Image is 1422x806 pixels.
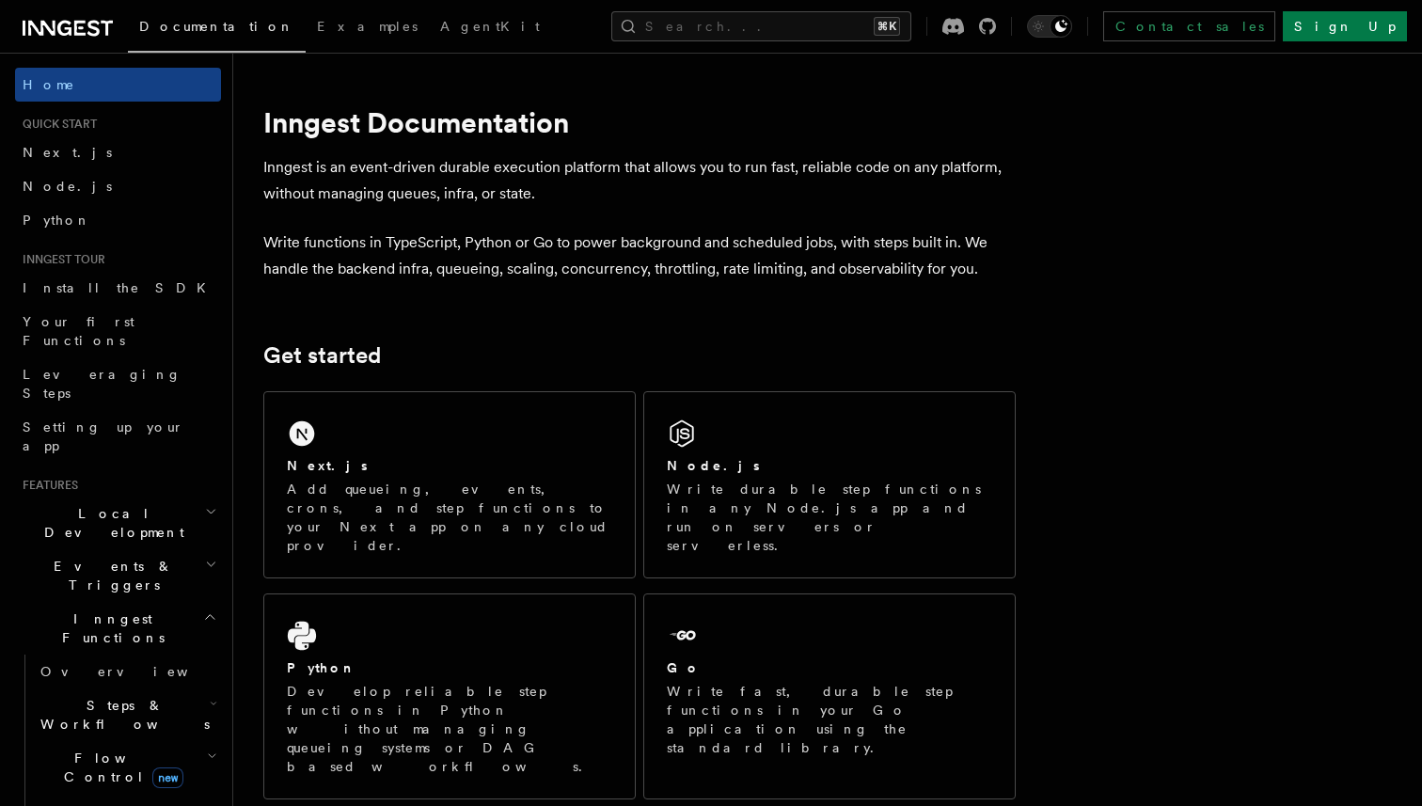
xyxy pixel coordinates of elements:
span: Inngest Functions [15,609,203,647]
a: Your first Functions [15,305,221,357]
span: Next.js [23,145,112,160]
span: Local Development [15,504,205,542]
span: Documentation [139,19,294,34]
p: Write fast, durable step functions in your Go application using the standard library. [667,682,992,757]
a: Overview [33,655,221,688]
span: Quick start [15,117,97,132]
span: Flow Control [33,749,207,786]
a: AgentKit [429,6,551,51]
button: Steps & Workflows [33,688,221,741]
h1: Inngest Documentation [263,105,1016,139]
a: Sign Up [1283,11,1407,41]
span: Inngest tour [15,252,105,267]
span: Features [15,478,78,493]
button: Search...⌘K [611,11,911,41]
kbd: ⌘K [874,17,900,36]
span: Setting up your app [23,419,184,453]
a: Leveraging Steps [15,357,221,410]
p: Develop reliable step functions in Python without managing queueing systems or DAG based workflows. [287,682,612,776]
a: Contact sales [1103,11,1275,41]
button: Toggle dark mode [1027,15,1072,38]
p: Inngest is an event-driven durable execution platform that allows you to run fast, reliable code ... [263,154,1016,207]
span: Your first Functions [23,314,134,348]
a: PythonDevelop reliable step functions in Python without managing queueing systems or DAG based wo... [263,593,636,799]
span: Install the SDK [23,280,217,295]
button: Flow Controlnew [33,741,221,794]
a: Setting up your app [15,410,221,463]
span: Steps & Workflows [33,696,210,734]
a: Next.js [15,135,221,169]
h2: Go [667,658,701,677]
a: Install the SDK [15,271,221,305]
span: Home [23,75,75,94]
span: Examples [317,19,418,34]
span: Events & Triggers [15,557,205,594]
a: Node.jsWrite durable step functions in any Node.js app and run on servers or serverless. [643,391,1016,578]
a: GoWrite fast, durable step functions in your Go application using the standard library. [643,593,1016,799]
a: Get started [263,342,381,369]
span: Python [23,213,91,228]
a: Examples [306,6,429,51]
p: Write durable step functions in any Node.js app and run on servers or serverless. [667,480,992,555]
p: Write functions in TypeScript, Python or Go to power background and scheduled jobs, with steps bu... [263,229,1016,282]
a: Documentation [128,6,306,53]
a: Home [15,68,221,102]
h2: Python [287,658,356,677]
span: Overview [40,664,234,679]
span: AgentKit [440,19,540,34]
p: Add queueing, events, crons, and step functions to your Next app on any cloud provider. [287,480,612,555]
h2: Node.js [667,456,760,475]
span: Node.js [23,179,112,194]
a: Node.js [15,169,221,203]
button: Events & Triggers [15,549,221,602]
a: Python [15,203,221,237]
span: new [152,767,183,788]
a: Next.jsAdd queueing, events, crons, and step functions to your Next app on any cloud provider. [263,391,636,578]
button: Inngest Functions [15,602,221,655]
button: Local Development [15,497,221,549]
span: Leveraging Steps [23,367,182,401]
h2: Next.js [287,456,368,475]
